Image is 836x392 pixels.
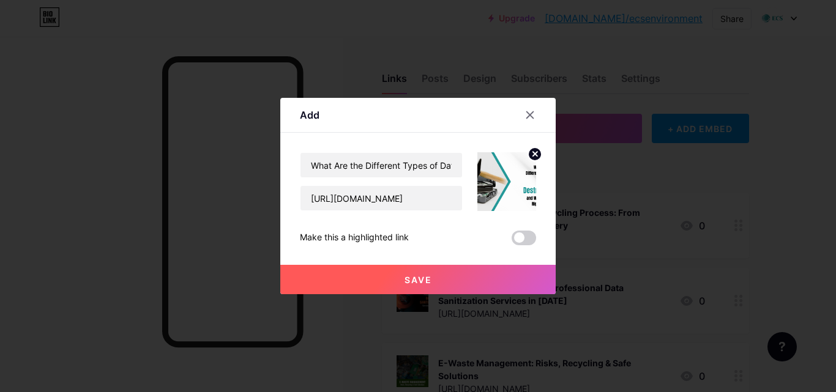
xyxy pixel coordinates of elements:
div: Make this a highlighted link [300,231,409,245]
input: Title [300,153,462,177]
div: Add [300,108,319,122]
button: Save [280,265,556,294]
span: Save [405,275,432,285]
img: link_thumbnail [477,152,536,211]
input: URL [300,186,462,210]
